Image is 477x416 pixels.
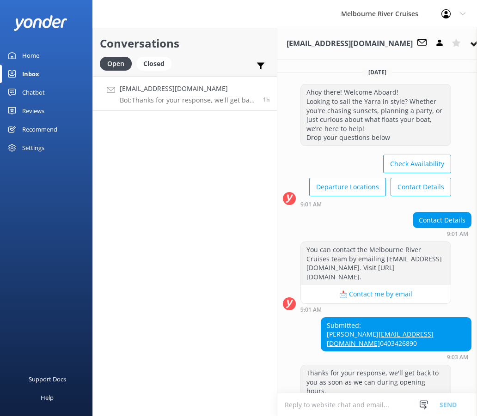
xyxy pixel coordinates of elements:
[309,178,386,196] button: Departure Locations
[22,120,57,139] div: Recommend
[29,370,66,388] div: Support Docs
[383,155,451,173] button: Check Availability
[413,230,471,237] div: 09:01am 13-Aug-2025 (UTC +10:00) Australia/Sydney
[136,58,176,68] a: Closed
[300,202,322,207] strong: 9:01 AM
[22,65,39,83] div: Inbox
[120,84,256,94] h4: [EMAIL_ADDRESS][DOMAIN_NAME]
[301,365,451,399] div: Thanks for your response, we'll get back to you as soon as we can during opening hours.
[363,68,392,76] span: [DATE]
[41,388,54,407] div: Help
[22,139,44,157] div: Settings
[120,96,256,104] p: Bot: Thanks for your response, we'll get back to you as soon as we can during opening hours.
[321,354,471,360] div: 09:03am 13-Aug-2025 (UTC +10:00) Australia/Sydney
[93,76,277,111] a: [EMAIL_ADDRESS][DOMAIN_NAME]Bot:Thanks for your response, we'll get back to you as soon as we can...
[301,242,451,284] div: You can contact the Melbourne River Cruises team by emailing [EMAIL_ADDRESS][DOMAIN_NAME]. Visit ...
[447,231,468,237] strong: 9:01 AM
[100,35,270,52] h2: Conversations
[327,330,434,348] a: [EMAIL_ADDRESS][DOMAIN_NAME]
[100,58,136,68] a: Open
[300,201,451,207] div: 09:01am 13-Aug-2025 (UTC +10:00) Australia/Sydney
[22,102,44,120] div: Reviews
[300,307,322,313] strong: 9:01 AM
[22,46,39,65] div: Home
[301,84,451,145] div: Ahoy there! Welcome Aboard! Looking to sail the Yarra in style? Whether you're chasing sunsets, p...
[413,212,471,228] div: Contact Details
[391,178,451,196] button: Contact Details
[100,57,132,71] div: Open
[447,355,468,360] strong: 9:03 AM
[263,96,270,103] span: 09:18am 13-Aug-2025 (UTC +10:00) Australia/Sydney
[136,57,171,71] div: Closed
[287,38,413,50] h3: [EMAIL_ADDRESS][DOMAIN_NAME]
[14,15,67,30] img: yonder-white-logo.png
[321,318,471,351] div: Submitted: [PERSON_NAME] 0403426890
[300,306,451,313] div: 09:01am 13-Aug-2025 (UTC +10:00) Australia/Sydney
[301,285,451,303] button: 📩 Contact me by email
[22,83,45,102] div: Chatbot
